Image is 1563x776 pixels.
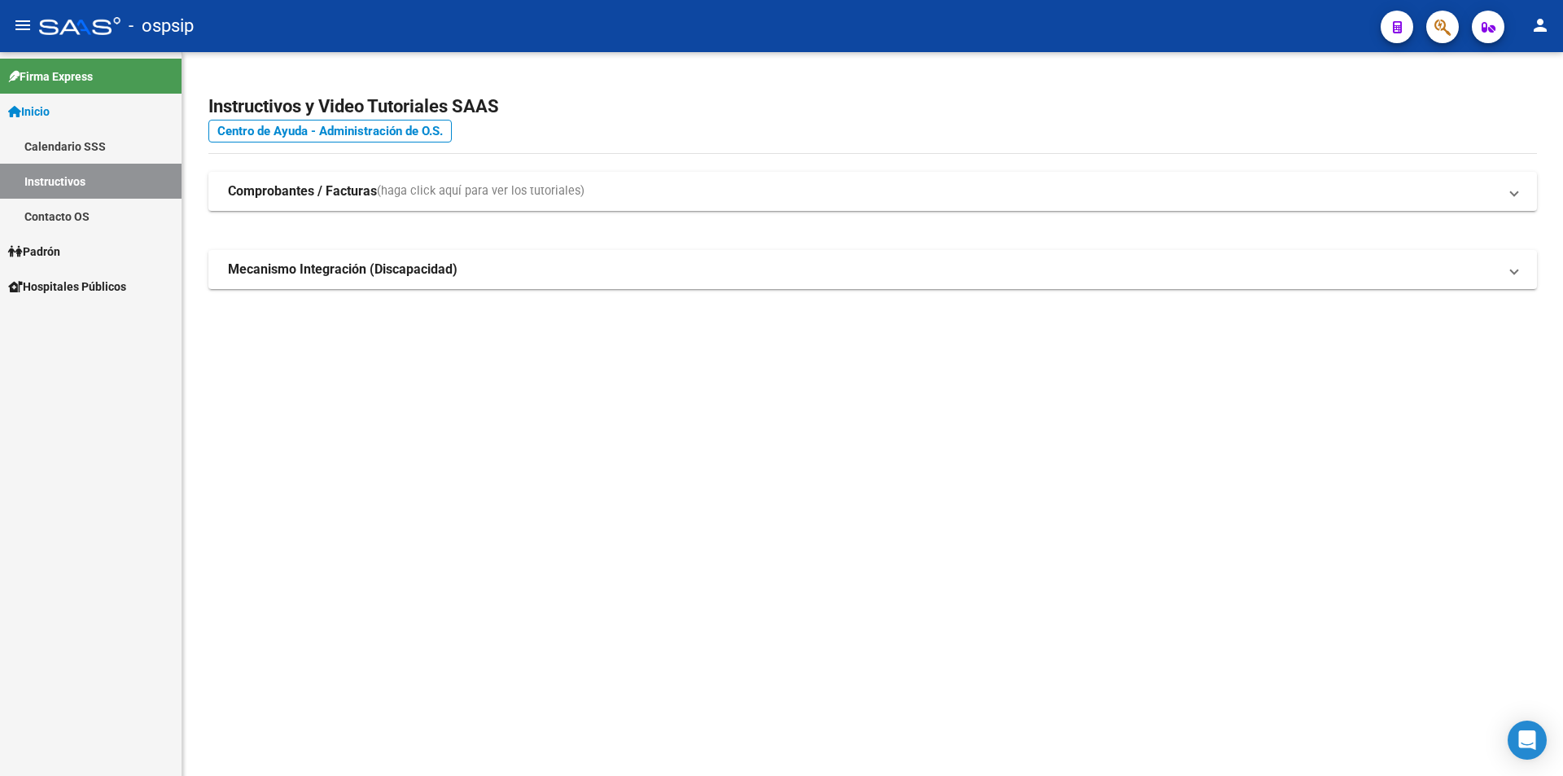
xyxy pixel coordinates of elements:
[377,182,584,200] span: (haga click aquí para ver los tutoriales)
[1530,15,1550,35] mat-icon: person
[208,172,1537,211] mat-expansion-panel-header: Comprobantes / Facturas(haga click aquí para ver los tutoriales)
[129,8,194,44] span: - ospsip
[13,15,33,35] mat-icon: menu
[208,91,1537,122] h2: Instructivos y Video Tutoriales SAAS
[8,103,50,121] span: Inicio
[208,120,452,142] a: Centro de Ayuda - Administración de O.S.
[208,250,1537,289] mat-expansion-panel-header: Mecanismo Integración (Discapacidad)
[8,68,93,85] span: Firma Express
[228,261,458,278] strong: Mecanismo Integración (Discapacidad)
[8,278,126,296] span: Hospitales Públicos
[228,182,377,200] strong: Comprobantes / Facturas
[8,243,60,261] span: Padrón
[1508,721,1547,760] div: Open Intercom Messenger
